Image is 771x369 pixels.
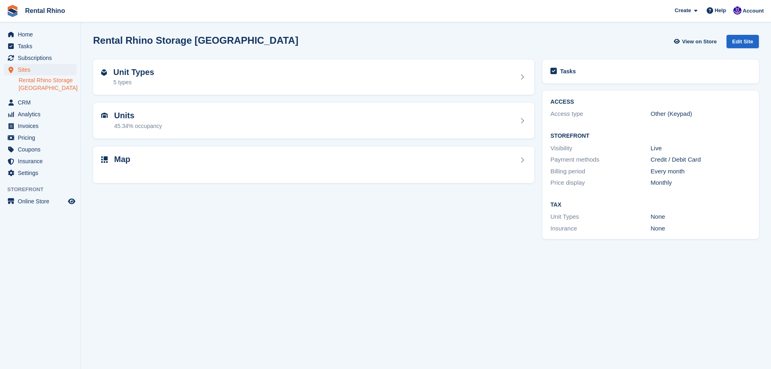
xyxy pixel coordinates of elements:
[19,77,76,92] a: Rental Rhino Storage [GEOGRAPHIC_DATA]
[726,35,759,48] div: Edit Site
[4,120,76,132] a: menu
[550,167,650,176] div: Billing period
[4,64,76,75] a: menu
[550,109,650,119] div: Access type
[114,122,162,130] div: 45.34% occupancy
[4,109,76,120] a: menu
[113,68,154,77] h2: Unit Types
[18,109,66,120] span: Analytics
[18,167,66,179] span: Settings
[682,38,717,46] span: View on Store
[675,6,691,15] span: Create
[715,6,726,15] span: Help
[726,35,759,51] a: Edit Site
[18,144,66,155] span: Coupons
[22,4,68,17] a: Rental Rhino
[550,155,650,164] div: Payment methods
[651,212,751,222] div: None
[114,111,162,120] h2: Units
[4,97,76,108] a: menu
[651,224,751,233] div: None
[101,156,108,163] img: map-icn-33ee37083ee616e46c38cad1a60f524a97daa1e2b2c8c0bc3eb3415660979fc1.svg
[550,224,650,233] div: Insurance
[101,69,107,76] img: unit-type-icn-2b2737a686de81e16bb02015468b77c625bbabd49415b5ef34ead5e3b44a266d.svg
[4,156,76,167] a: menu
[4,167,76,179] a: menu
[550,99,751,105] h2: ACCESS
[18,156,66,167] span: Insurance
[4,29,76,40] a: menu
[651,109,751,119] div: Other (Keypad)
[651,155,751,164] div: Credit / Debit Card
[93,35,298,46] h2: Rental Rhino Storage [GEOGRAPHIC_DATA]
[4,132,76,143] a: menu
[18,64,66,75] span: Sites
[18,52,66,64] span: Subscriptions
[743,7,764,15] span: Account
[113,78,154,87] div: 5 types
[4,144,76,155] a: menu
[93,60,534,95] a: Unit Types 5 types
[114,155,130,164] h2: Map
[18,196,66,207] span: Online Store
[101,113,108,118] img: unit-icn-7be61d7bf1b0ce9d3e12c5938cc71ed9869f7b940bace4675aadf7bd6d80202e.svg
[733,6,741,15] img: Ari Kolas
[4,41,76,52] a: menu
[93,147,534,183] a: Map
[651,144,751,153] div: Live
[7,186,81,194] span: Storefront
[18,29,66,40] span: Home
[6,5,19,17] img: stora-icon-8386f47178a22dfd0bd8f6a31ec36ba5ce8667c1dd55bd0f319d3a0aa187defe.svg
[651,167,751,176] div: Every month
[93,103,534,139] a: Units 45.34% occupancy
[550,133,751,139] h2: Storefront
[4,196,76,207] a: menu
[560,68,576,75] h2: Tasks
[4,52,76,64] a: menu
[651,178,751,188] div: Monthly
[18,41,66,52] span: Tasks
[550,178,650,188] div: Price display
[550,202,751,208] h2: Tax
[18,97,66,108] span: CRM
[673,35,720,48] a: View on Store
[550,144,650,153] div: Visibility
[18,120,66,132] span: Invoices
[18,132,66,143] span: Pricing
[550,212,650,222] div: Unit Types
[67,196,76,206] a: Preview store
